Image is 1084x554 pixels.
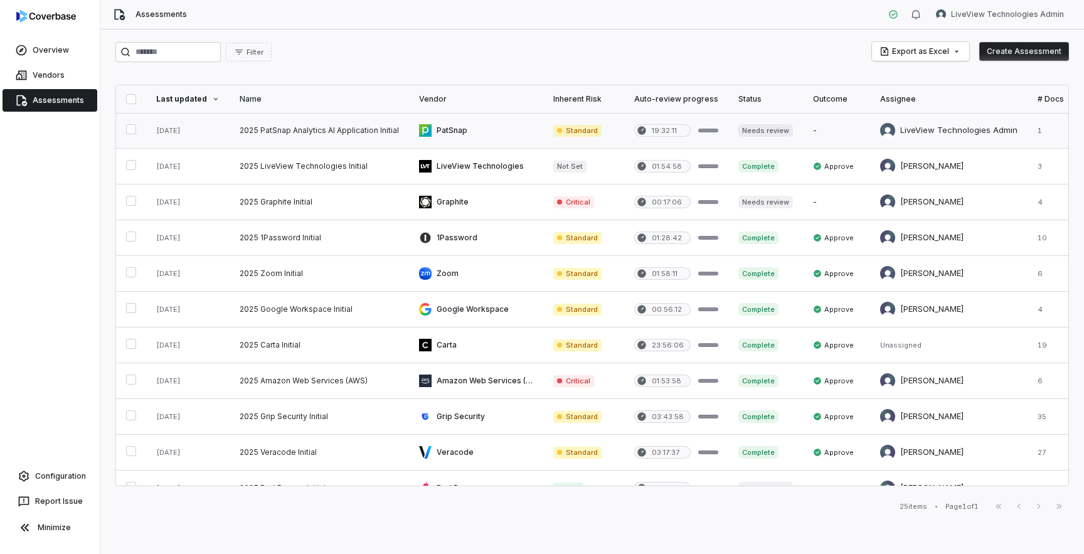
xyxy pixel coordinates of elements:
[979,42,1069,61] button: Create Assessment
[5,515,95,540] button: Minimize
[156,94,220,104] div: Last updated
[419,94,533,104] div: Vendor
[135,9,187,19] span: Assessments
[240,94,399,104] div: Name
[226,43,272,61] button: Filter
[928,5,1071,24] button: LiveView Technologies Admin avatarLiveView Technologies Admin
[880,266,895,281] img: Mike Phillips avatar
[880,445,895,460] img: Mike Lewis avatar
[3,39,97,61] a: Overview
[803,471,870,506] td: -
[935,502,938,511] div: •
[880,194,895,210] img: Mike Phillips avatar
[951,9,1064,19] span: LiveView Technologies Admin
[16,10,76,23] img: logo-D7KZi-bG.svg
[880,159,895,174] img: Mike Phillips avatar
[880,373,895,388] img: Mike Phillips avatar
[738,94,793,104] div: Status
[803,184,870,220] td: -
[872,42,969,61] button: Export as Excel
[900,502,927,511] div: 25 items
[880,94,1018,104] div: Assignee
[3,89,97,112] a: Assessments
[813,94,860,104] div: Outcome
[936,9,946,19] img: LiveView Technologies Admin avatar
[247,48,263,57] span: Filter
[945,502,979,511] div: Page 1 of 1
[5,465,95,487] a: Configuration
[803,113,870,149] td: -
[1038,94,1064,104] div: # Docs
[553,94,614,104] div: Inherent Risk
[3,64,97,87] a: Vendors
[880,123,895,138] img: LiveView Technologies Admin avatar
[880,409,895,424] img: Mike Lewis avatar
[880,230,895,245] img: Mike Phillips avatar
[634,94,718,104] div: Auto-review progress
[880,302,895,317] img: Mike Phillips avatar
[5,490,95,513] button: Report Issue
[880,481,895,496] img: Mike Lewis avatar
